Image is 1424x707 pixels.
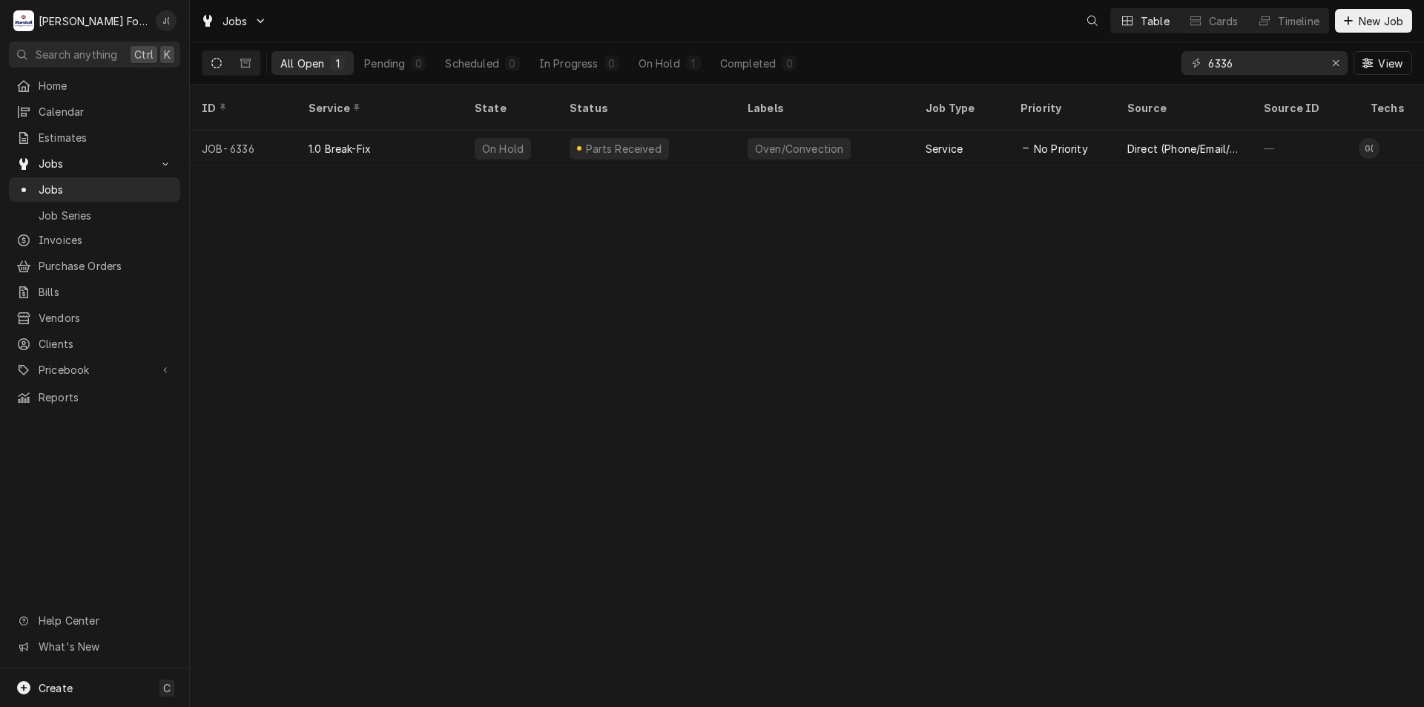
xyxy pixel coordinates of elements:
a: Bills [9,280,180,304]
span: Job Series [39,208,173,223]
span: Ctrl [134,47,154,62]
span: Help Center [39,613,171,628]
button: New Job [1335,9,1412,33]
span: Purchase Orders [39,258,173,274]
a: Go to Pricebook [9,358,180,382]
a: Clients [9,332,180,356]
button: Search anythingCtrlK [9,42,180,68]
span: Home [39,78,173,93]
a: Home [9,73,180,98]
span: Reports [39,389,173,405]
span: Calendar [39,104,173,119]
span: Jobs [39,182,173,197]
div: 1 [689,56,698,71]
div: G( [1359,138,1379,159]
div: Techs [1371,100,1406,116]
div: Pending [364,56,405,71]
a: Invoices [9,228,180,252]
div: 0 [414,56,423,71]
span: What's New [39,639,171,654]
span: Clients [39,336,173,352]
div: ID [202,100,282,116]
div: On Hold [481,141,525,157]
div: 1.0 Break-Fix [309,141,371,157]
a: Job Series [9,203,180,228]
a: Purchase Orders [9,254,180,278]
div: — [1252,131,1359,166]
div: JOB-6336 [190,131,297,166]
a: Go to Jobs [194,9,273,33]
div: All Open [280,56,324,71]
div: Parts Received [584,141,663,157]
a: Vendors [9,306,180,330]
div: On Hold [639,56,680,71]
div: Priority [1021,100,1101,116]
a: Go to What's New [9,634,180,659]
div: Timeline [1278,13,1319,29]
span: C [163,680,171,696]
span: No Priority [1034,141,1088,157]
div: State [475,100,546,116]
a: Go to Help Center [9,608,180,633]
div: Scheduled [445,56,498,71]
input: Keyword search [1208,51,1319,75]
div: M [13,10,34,31]
div: J( [156,10,177,31]
span: View [1375,56,1405,71]
div: Completed [720,56,776,71]
div: Direct (Phone/Email/etc.) [1127,141,1240,157]
a: Estimates [9,125,180,150]
a: Jobs [9,177,180,202]
div: [PERSON_NAME] Food Equipment Service [39,13,148,29]
span: Vendors [39,310,173,326]
button: Open search [1081,9,1104,33]
span: Invoices [39,232,173,248]
div: 0 [607,56,616,71]
a: Reports [9,385,180,410]
span: Pricebook [39,362,151,378]
span: K [164,47,171,62]
div: 0 [785,56,794,71]
div: Table [1141,13,1170,29]
div: Gabe Collazo (127)'s Avatar [1359,138,1379,159]
div: Status [570,100,721,116]
div: Job Type [926,100,997,116]
span: Estimates [39,130,173,145]
span: Jobs [222,13,248,29]
div: 0 [508,56,517,71]
div: Source ID [1264,100,1344,116]
div: Source [1127,100,1237,116]
div: 1 [333,56,342,71]
div: Service [926,141,963,157]
span: New Job [1356,13,1406,29]
a: Calendar [9,99,180,124]
button: View [1354,51,1412,75]
div: In Progress [539,56,599,71]
button: Erase input [1324,51,1348,75]
div: Service [309,100,448,116]
span: Bills [39,284,173,300]
div: Cards [1209,13,1239,29]
span: Create [39,682,73,694]
span: Search anything [36,47,117,62]
div: Labels [748,100,902,116]
div: Jeff Debigare (109)'s Avatar [156,10,177,31]
div: Marshall Food Equipment Service's Avatar [13,10,34,31]
div: Oven/Convection [754,141,845,157]
span: Jobs [39,156,151,171]
a: Go to Jobs [9,151,180,176]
